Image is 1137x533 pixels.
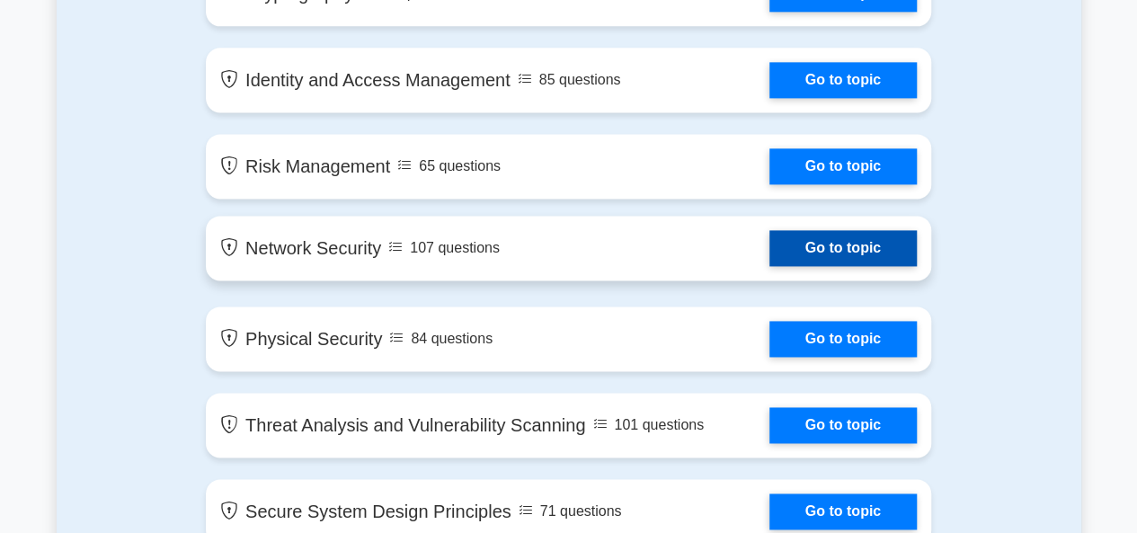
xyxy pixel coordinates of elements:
[769,230,917,266] a: Go to topic
[769,62,917,98] a: Go to topic
[769,493,917,529] a: Go to topic
[769,407,917,443] a: Go to topic
[769,321,917,357] a: Go to topic
[769,148,917,184] a: Go to topic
